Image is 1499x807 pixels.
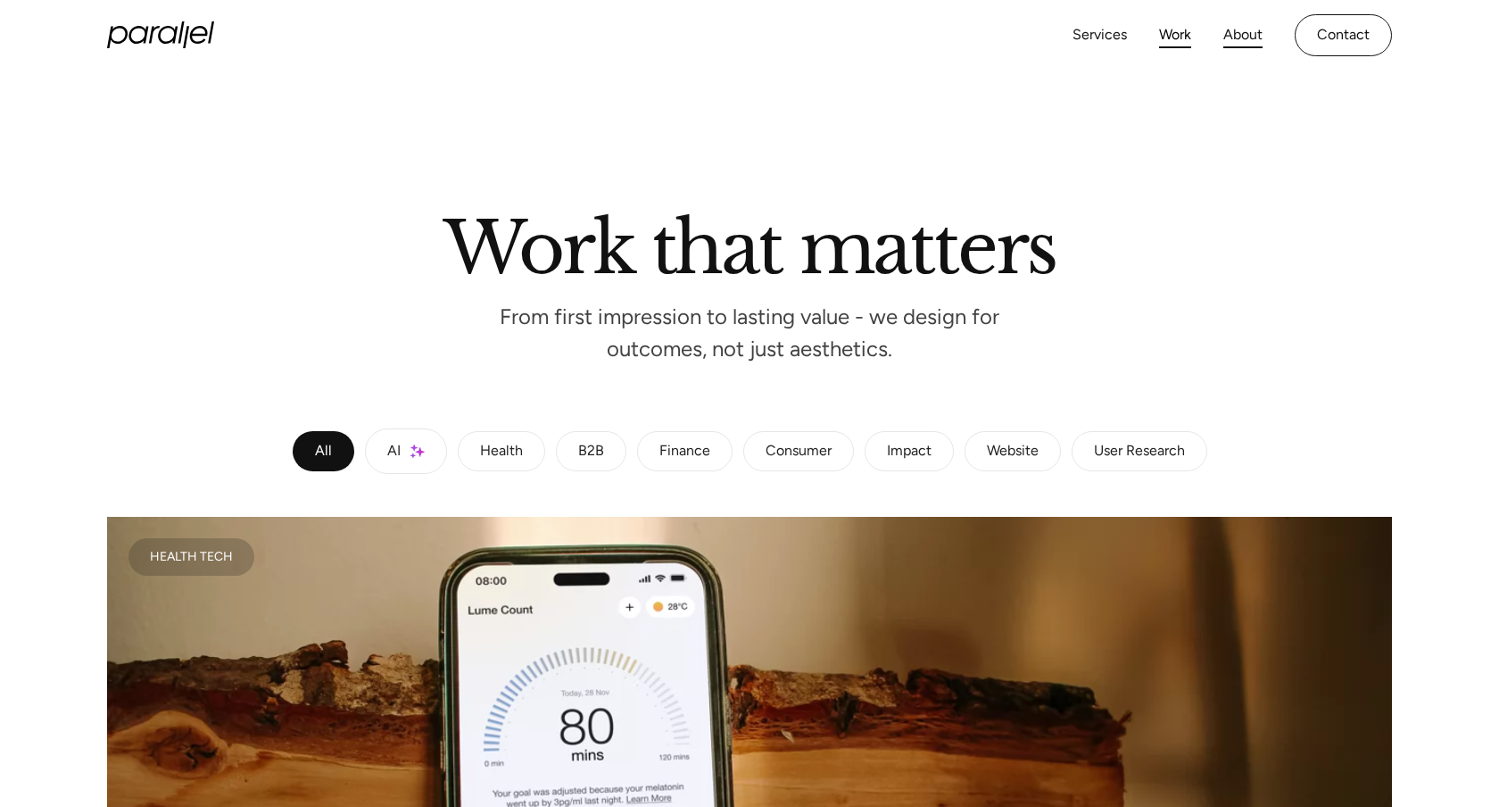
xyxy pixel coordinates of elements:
[150,553,233,562] div: Health Tech
[987,446,1039,457] div: Website
[1094,446,1185,457] div: User Research
[241,213,1258,274] h2: Work that matters
[766,446,832,457] div: Consumer
[1072,22,1127,48] a: Services
[1295,14,1392,56] a: Contact
[482,310,1017,357] p: From first impression to lasting value - we design for outcomes, not just aesthetics.
[387,446,401,457] div: AI
[1223,22,1263,48] a: About
[887,446,932,457] div: Impact
[107,21,214,48] a: home
[480,446,523,457] div: Health
[315,446,332,457] div: All
[659,446,710,457] div: Finance
[1159,22,1191,48] a: Work
[578,446,604,457] div: B2B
